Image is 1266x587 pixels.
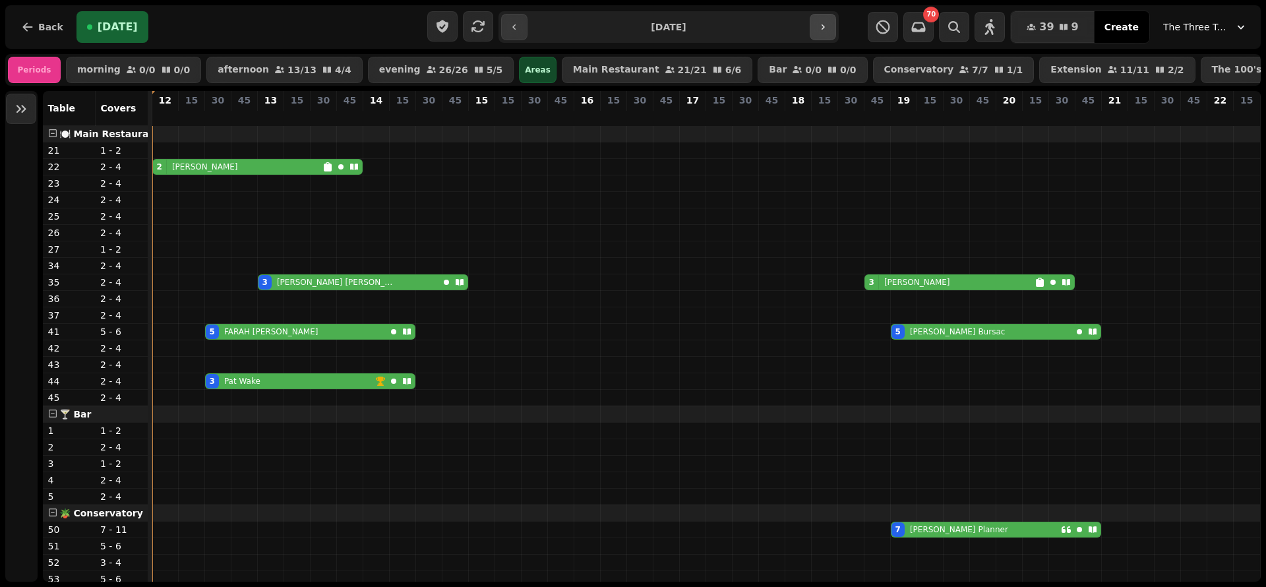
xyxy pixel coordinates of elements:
[1083,109,1094,123] p: 0
[157,162,162,172] div: 2
[607,94,620,107] p: 15
[100,358,142,371] p: 2 - 4
[212,94,224,107] p: 30
[264,94,277,107] p: 13
[139,65,156,75] p: 0 / 0
[8,57,61,83] div: Periods
[398,109,408,123] p: 0
[1242,109,1252,123] p: 0
[38,22,63,32] span: Back
[503,109,514,123] p: 0
[805,65,822,75] p: 0 / 0
[502,94,514,107] p: 15
[48,572,90,586] p: 53
[555,94,567,107] p: 45
[1050,65,1101,75] p: Extension
[318,109,329,123] p: 0
[262,277,268,288] div: 3
[287,65,316,75] p: 13 / 13
[379,65,421,75] p: evening
[758,57,867,83] button: Bar0/00/0
[344,94,356,107] p: 45
[1189,109,1199,123] p: 0
[48,193,90,206] p: 24
[100,391,142,404] p: 2 - 4
[292,109,303,123] p: 0
[1003,94,1015,107] p: 20
[100,243,142,256] p: 1 - 2
[48,210,90,223] p: 25
[1155,15,1255,39] button: The Three Trees
[210,376,215,386] div: 3
[686,94,699,107] p: 17
[884,65,954,75] p: Conservatory
[1094,11,1149,43] button: Create
[424,109,435,123] p: 0
[766,94,778,107] p: 45
[845,94,857,107] p: 30
[925,109,936,123] p: 0
[678,65,707,75] p: 21 / 21
[239,109,250,123] p: 0
[277,277,398,288] p: [PERSON_NAME] [PERSON_NAME]
[100,556,142,569] p: 3 - 4
[160,109,170,123] p: 2
[1135,94,1147,107] p: 15
[48,490,90,503] p: 5
[100,523,142,536] p: 7 - 11
[714,109,725,123] p: 0
[371,109,382,123] p: 0
[159,94,171,107] p: 12
[1057,109,1068,123] p: 0
[972,65,988,75] p: 7 / 7
[48,292,90,305] p: 36
[951,109,962,123] p: 0
[100,276,142,289] p: 2 - 4
[872,109,883,123] p: 3
[48,243,90,256] p: 27
[529,109,540,123] p: 0
[100,309,142,322] p: 2 - 4
[820,109,830,123] p: 0
[100,325,142,338] p: 5 - 6
[1188,94,1200,107] p: 45
[66,57,201,83] button: morning0/00/0
[335,65,351,75] p: 4 / 4
[1161,94,1174,107] p: 30
[100,226,142,239] p: 2 - 4
[475,94,488,107] p: 15
[48,424,90,437] p: 1
[1029,94,1042,107] p: 15
[100,474,142,487] p: 2 - 4
[59,129,160,139] span: 🍽️ Main Restaurant
[477,109,487,123] p: 0
[873,57,1035,83] button: Conservatory7/71/1
[48,358,90,371] p: 43
[910,524,1008,535] p: [PERSON_NAME] Planner
[1110,109,1120,123] p: 0
[840,65,857,75] p: 0 / 0
[739,94,752,107] p: 30
[899,109,909,123] p: 12
[101,103,136,113] span: Covers
[818,94,831,107] p: 15
[48,309,90,322] p: 37
[573,65,659,75] p: Main Restaurant
[48,457,90,470] p: 3
[100,540,142,553] p: 5 - 6
[609,109,619,123] p: 0
[769,65,787,75] p: Bar
[224,326,318,337] p: FARAH [PERSON_NAME]
[660,94,673,107] p: 45
[76,11,148,43] button: [DATE]
[98,22,138,32] span: [DATE]
[978,109,988,123] p: 0
[1215,109,1226,123] p: 0
[48,103,76,113] span: Table
[1163,20,1229,34] span: The Three Trees
[100,144,142,157] p: 1 - 2
[48,226,90,239] p: 26
[48,276,90,289] p: 35
[224,376,260,386] p: Pat Wake
[1004,109,1015,123] p: 0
